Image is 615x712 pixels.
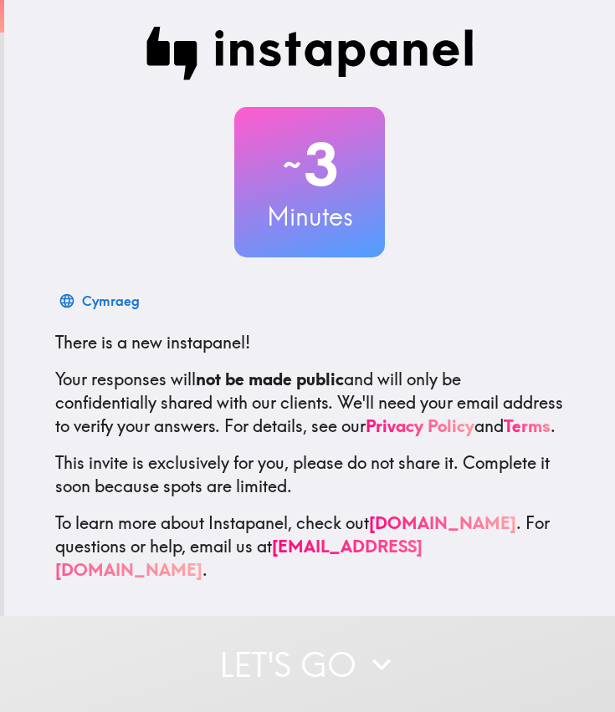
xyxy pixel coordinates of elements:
[504,415,551,436] a: Terms
[55,536,423,580] a: [EMAIL_ADDRESS][DOMAIN_NAME]
[234,130,385,199] h2: 3
[82,289,140,313] div: Cymraeg
[55,284,146,318] button: Cymraeg
[369,512,516,533] a: [DOMAIN_NAME]
[146,27,474,80] img: Instapanel
[280,140,304,190] span: ~
[366,415,474,436] a: Privacy Policy
[196,369,344,389] b: not be made public
[55,451,564,498] p: This invite is exclusively for you, please do not share it. Complete it soon because spots are li...
[55,332,250,353] span: There is a new instapanel!
[55,368,564,438] p: Your responses will and will only be confidentially shared with our clients. We'll need your emai...
[234,199,385,234] h3: Minutes
[55,511,564,582] p: To learn more about Instapanel, check out . For questions or help, email us at .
